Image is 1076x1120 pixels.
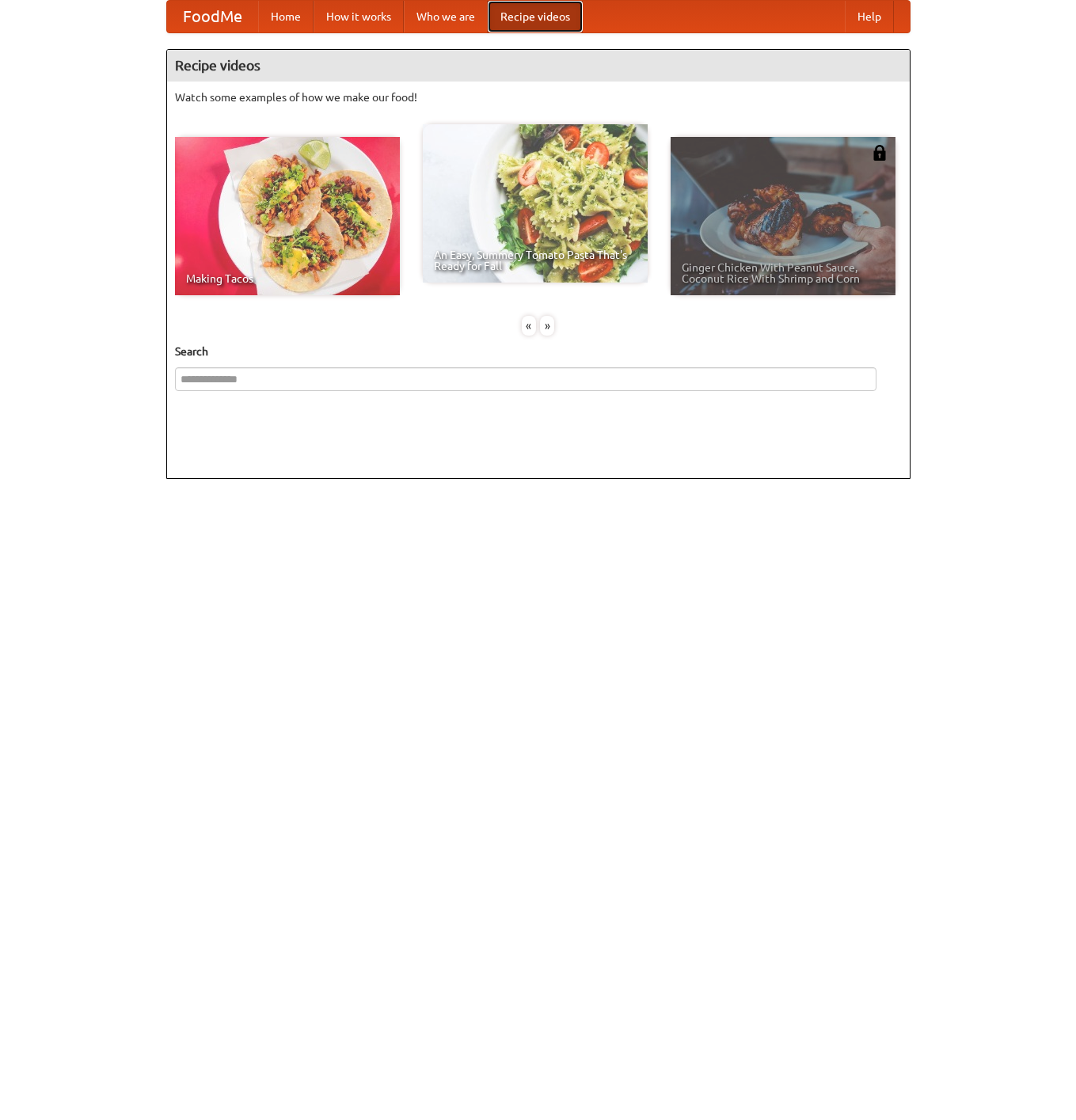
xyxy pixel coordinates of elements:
span: An Easy, Summery Tomato Pasta That's Ready for Fall [434,249,637,271]
a: FoodMe [167,1,258,32]
a: Home [258,1,314,32]
div: » [540,316,554,336]
h4: Recipe videos [167,50,910,82]
img: 483408.png [872,145,888,161]
span: Making Tacos [186,273,389,284]
p: Watch some examples of how we make our food! [175,89,902,105]
a: Recipe videos [488,1,583,32]
a: An Easy, Summery Tomato Pasta That's Ready for Fall [423,124,648,283]
a: Who we are [404,1,488,32]
a: Help [845,1,894,32]
a: How it works [314,1,404,32]
a: Making Tacos [175,137,400,295]
div: « [522,316,536,336]
h5: Search [175,344,902,359]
